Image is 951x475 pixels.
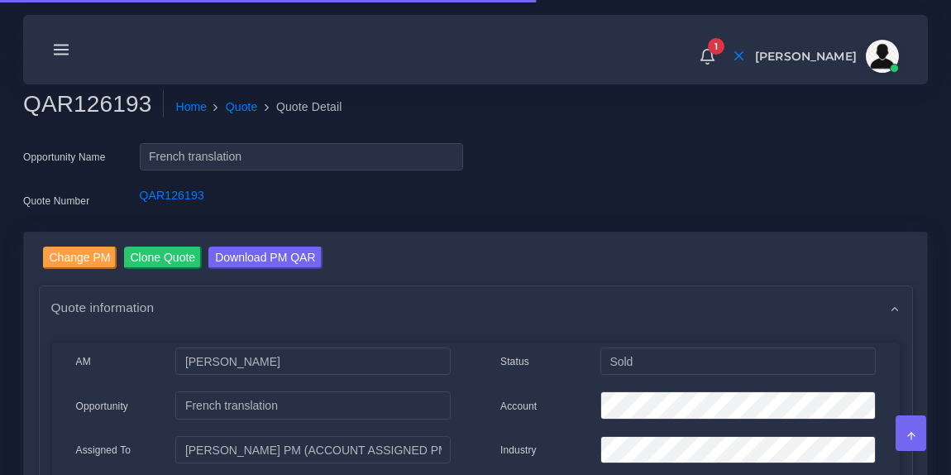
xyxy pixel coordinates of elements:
[500,399,537,414] label: Account
[500,443,537,458] label: Industry
[708,38,724,55] span: 1
[866,40,899,73] img: avatar
[76,354,91,369] label: AM
[23,90,164,118] h2: QAR126193
[76,443,131,458] label: Assigned To
[51,298,155,317] span: Quote information
[208,247,322,269] input: Download PM QAR
[175,436,451,464] input: pm
[40,286,912,329] div: Quote information
[755,50,857,62] span: [PERSON_NAME]
[747,40,905,73] a: [PERSON_NAME]avatar
[175,98,207,116] a: Home
[693,47,722,65] a: 1
[124,247,203,269] input: Clone Quote
[76,399,129,414] label: Opportunity
[258,98,342,116] li: Quote Detail
[43,247,117,269] input: Change PM
[23,194,89,209] label: Quote Number
[140,189,204,202] a: QAR126193
[226,98,258,116] a: Quote
[23,150,106,165] label: Opportunity Name
[500,354,529,369] label: Status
